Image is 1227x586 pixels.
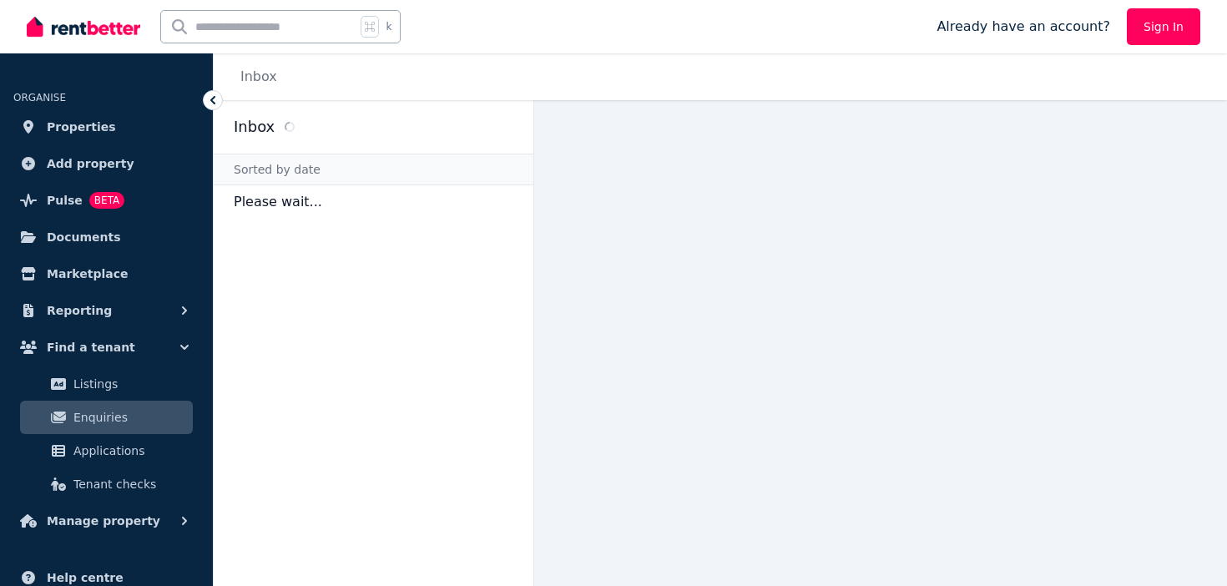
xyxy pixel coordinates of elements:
a: Add property [13,147,199,180]
span: BETA [89,192,124,209]
nav: Breadcrumb [214,53,297,100]
a: Enquiries [20,401,193,434]
div: Sorted by date [214,154,533,185]
p: Please wait... [214,185,533,219]
a: Tenant checks [20,467,193,501]
a: PulseBETA [13,184,199,217]
span: k [386,20,391,33]
span: Applications [73,441,186,461]
span: Pulse [47,190,83,210]
span: Listings [73,374,186,394]
a: Marketplace [13,257,199,290]
span: Reporting [47,301,112,321]
a: Inbox [240,68,277,84]
a: Sign In [1127,8,1200,45]
button: Reporting [13,294,199,327]
a: Documents [13,220,199,254]
img: RentBetter [27,14,140,39]
a: Listings [20,367,193,401]
button: Manage property [13,504,199,538]
button: Find a tenant [13,331,199,364]
span: Properties [47,117,116,137]
span: Marketplace [47,264,128,284]
h2: Inbox [234,115,275,139]
span: Enquiries [73,407,186,427]
span: Manage property [47,511,160,531]
span: Add property [47,154,134,174]
span: Documents [47,227,121,247]
a: Applications [20,434,193,467]
span: ORGANISE [13,92,66,104]
span: Tenant checks [73,474,186,494]
span: Find a tenant [47,337,135,357]
span: Already have an account? [937,17,1110,37]
a: Properties [13,110,199,144]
